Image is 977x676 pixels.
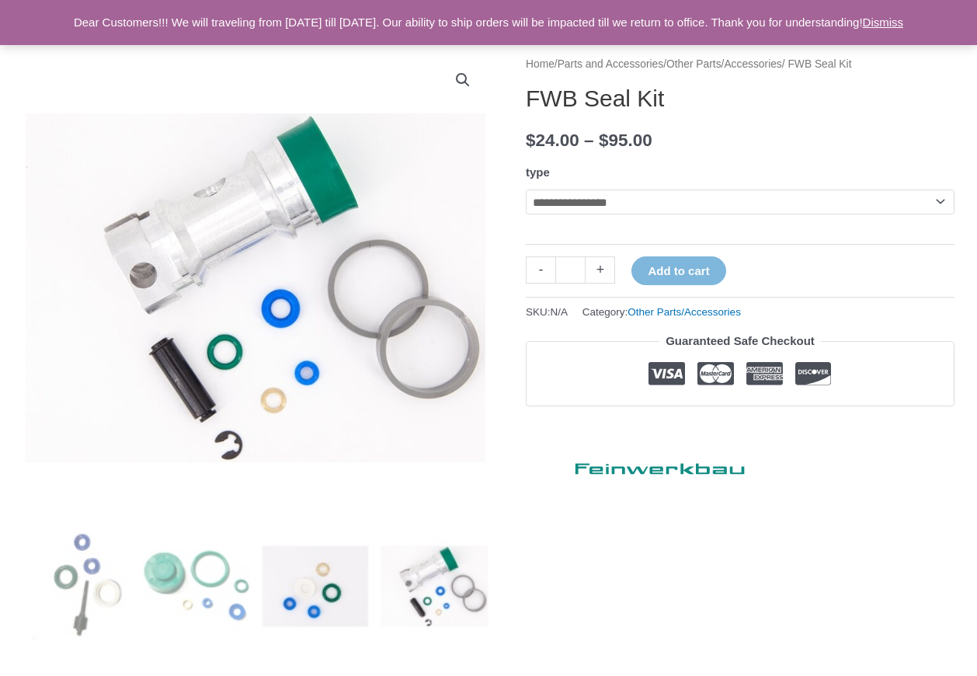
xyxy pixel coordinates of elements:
a: Feinwerkbau [526,448,759,482]
button: Add to cart [631,256,725,285]
img: FWB Seal Kit [23,532,130,640]
span: SKU: [526,302,568,322]
img: FWB Seal Kit - Image 4 [381,532,488,640]
bdi: 95.00 [599,131,652,150]
nav: Breadcrumb [526,54,954,75]
label: type [526,166,550,179]
span: $ [526,131,536,150]
img: FWB Seal Kit - Image 3 [262,532,370,640]
input: Product quantity [555,256,586,284]
a: + [586,256,615,284]
h1: FWB Seal Kit [526,85,954,113]
span: Category: [582,302,741,322]
bdi: 24.00 [526,131,579,150]
iframe: Customer reviews powered by Trustpilot [526,418,954,437]
a: - [526,256,555,284]
a: Dismiss [863,16,904,29]
a: Home [526,58,555,70]
a: View full-screen image gallery [449,66,477,94]
span: – [584,131,594,150]
span: $ [599,131,609,150]
span: N/A [551,306,568,318]
a: Other Parts/Accessories [628,306,741,318]
a: Other Parts/Accessories [666,58,782,70]
a: Parts and Accessories [558,58,664,70]
img: FWB Seal Kit - Image 2 [142,532,250,640]
legend: Guaranteed Safe Checkout [659,330,821,352]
